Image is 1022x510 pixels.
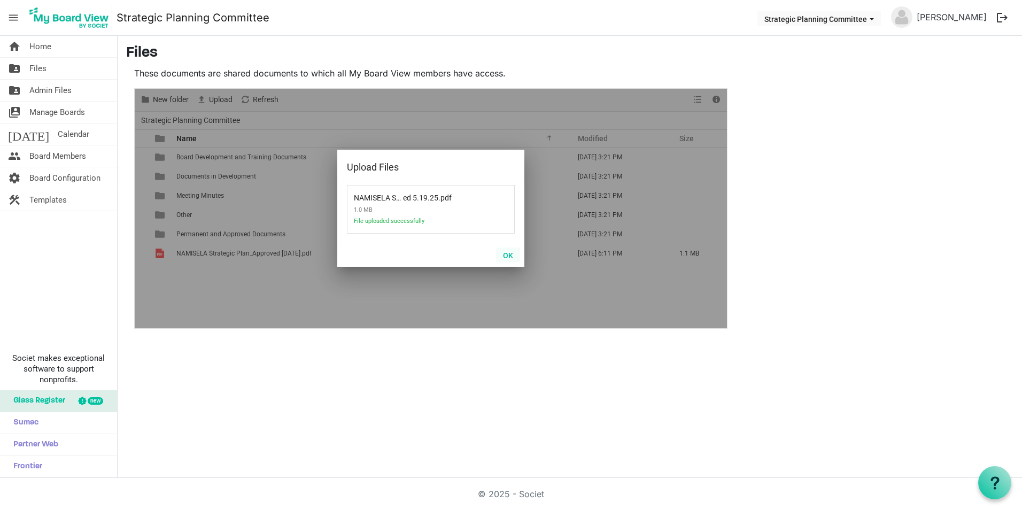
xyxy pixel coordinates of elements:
span: Societ makes exceptional software to support nonprofits. [5,353,112,385]
span: File uploaded successfully [354,218,466,231]
span: Files [29,58,47,79]
span: people [8,145,21,167]
p: These documents are shared documents to which all My Board View members have access. [134,67,727,80]
div: new [88,397,103,405]
span: Manage Boards [29,102,85,123]
a: Strategic Planning Committee [117,7,269,28]
span: menu [3,7,24,28]
span: Templates [29,189,67,211]
a: [PERSON_NAME] [912,6,991,28]
img: My Board View Logo [26,4,112,31]
span: folder_shared [8,80,21,101]
span: Home [29,36,51,57]
span: construction [8,189,21,211]
span: Glass Register [8,390,65,412]
span: Board Configuration [29,167,100,189]
div: Upload Files [347,159,481,175]
span: Frontier [8,456,42,477]
button: logout [991,6,1013,29]
h3: Files [126,44,1013,63]
span: switch_account [8,102,21,123]
span: home [8,36,21,57]
span: Admin Files [29,80,72,101]
span: Calendar [58,123,89,145]
img: no-profile-picture.svg [891,6,912,28]
span: [DATE] [8,123,49,145]
a: My Board View Logo [26,4,117,31]
span: NAMISELA Strategic Plan_Approved 5.19.25.pdf [354,187,438,202]
span: Partner Web [8,434,58,455]
button: Strategic Planning Committee dropdownbutton [757,11,881,26]
span: settings [8,167,21,189]
span: Sumac [8,412,38,434]
button: OK [496,248,520,262]
span: 1.0 MB [354,202,466,218]
span: Board Members [29,145,86,167]
span: folder_shared [8,58,21,79]
a: © 2025 - Societ [478,489,544,499]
